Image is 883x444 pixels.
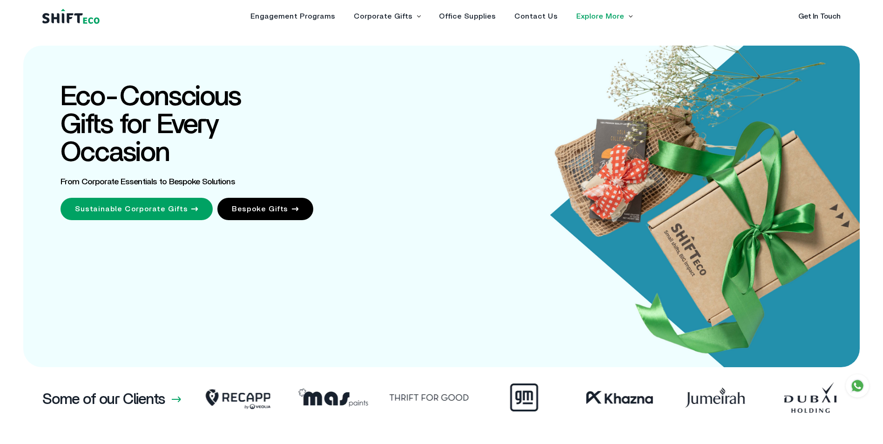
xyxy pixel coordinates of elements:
[365,381,461,414] img: Frame_67.webp
[556,381,652,414] img: Frame_59.webp
[514,13,558,20] a: Contact Us
[42,392,165,407] h3: Some of our Clients
[747,381,843,414] img: Frame_41.webp
[576,13,624,20] a: Explore More
[270,381,365,414] img: Frame_66.webp
[61,83,241,167] span: Eco-Conscious Gifts for Every Occasion
[798,13,841,20] a: Get In Touch
[61,198,213,220] a: Sustainable Corporate Gifts
[652,381,747,414] img: Frame_38.webp
[354,13,412,20] a: Corporate Gifts
[175,381,270,414] img: Frame_49.webp
[461,381,556,414] img: Frame_42.webp
[217,198,313,220] a: Bespoke Gifts
[61,178,235,186] span: From Corporate Essentials to Bespoke Solutions
[250,13,335,20] a: Engagement Programs
[439,13,496,20] a: Office Supplies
